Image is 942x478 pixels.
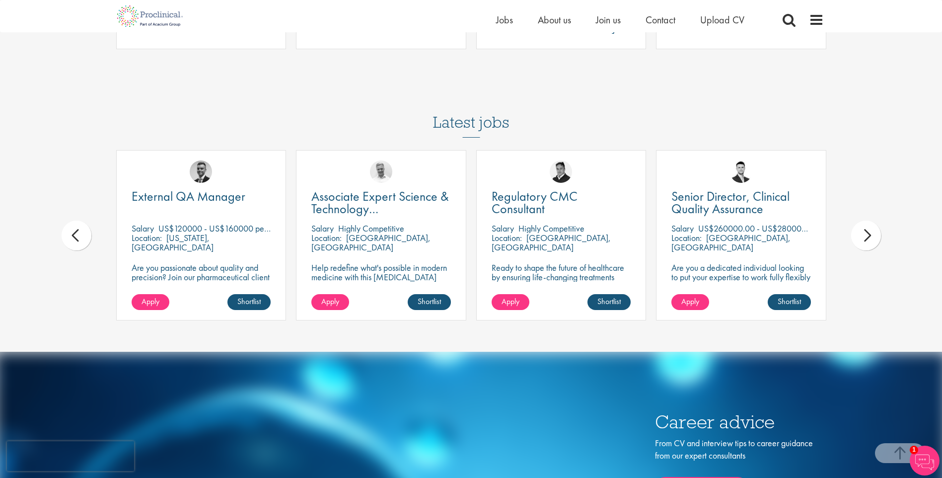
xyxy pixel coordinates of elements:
a: Apply [132,294,169,310]
h3: Career advice [655,412,824,432]
img: Alex Bill [190,160,212,183]
a: About us [538,13,571,26]
span: Salary [671,223,694,234]
span: Location: [311,232,342,243]
a: Apply [311,294,349,310]
span: Regulatory CMC Consultant [492,188,578,217]
a: Shortlist [227,294,271,310]
img: Chatbot [910,446,940,476]
a: Contact [646,13,675,26]
span: Salary [492,223,514,234]
p: US$120000 - US$160000 per annum [158,223,291,234]
p: Help redefine what's possible in modern medicine with this [MEDICAL_DATA] Associate Expert Scienc... [311,263,451,291]
a: Shortlist [408,294,451,310]
p: US$260000.00 - US$280000.00 per annum [698,223,856,234]
span: Apply [321,296,339,307]
p: Ready to shape the future of healthcare by ensuring life-changing treatments meet global regulato... [492,263,631,319]
a: Apply [671,294,709,310]
p: Highly Competitive [338,223,404,234]
span: Apply [502,296,519,307]
span: Location: [132,232,162,243]
a: Join us [596,13,621,26]
div: prev [62,221,91,250]
div: next [851,221,881,250]
p: Are you a dedicated individual looking to put your expertise to work fully flexibly in a remote p... [671,263,811,310]
a: Apply [492,294,529,310]
p: [GEOGRAPHIC_DATA], [GEOGRAPHIC_DATA] [311,232,431,253]
span: Apply [681,296,699,307]
p: [GEOGRAPHIC_DATA], [GEOGRAPHIC_DATA] [492,232,611,253]
img: Joshua Godden [730,160,752,183]
img: Joshua Bye [370,160,392,183]
span: External QA Manager [132,188,245,205]
p: [GEOGRAPHIC_DATA], [GEOGRAPHIC_DATA] [671,232,791,253]
h3: Latest jobs [433,89,509,138]
span: Salary [132,223,154,234]
a: Senior Director, Clinical Quality Assurance [671,190,811,215]
a: Shortlist [587,294,631,310]
a: Upload CV [700,13,744,26]
iframe: reCAPTCHA [7,441,134,471]
span: Apply [142,296,159,307]
span: Location: [671,232,702,243]
span: Location: [492,232,522,243]
span: Salary [311,223,334,234]
span: 1 [910,446,918,454]
a: Jobs [496,13,513,26]
p: Are you passionate about quality and precision? Join our pharmaceutical client and help ensure to... [132,263,271,301]
a: Regulatory CMC Consultant [492,190,631,215]
img: Peter Duvall [550,160,572,183]
a: External QA Manager [132,190,271,203]
p: [US_STATE], [GEOGRAPHIC_DATA] [132,232,214,253]
span: Senior Director, Clinical Quality Assurance [671,188,790,217]
p: Highly Competitive [518,223,584,234]
span: Associate Expert Science & Technology ([MEDICAL_DATA]) [311,188,449,230]
a: Shortlist [768,294,811,310]
a: Associate Expert Science & Technology ([MEDICAL_DATA]) [311,190,451,215]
